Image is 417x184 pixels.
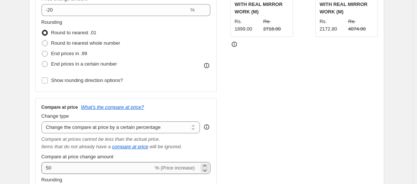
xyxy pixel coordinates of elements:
div: Rs. 2172.80 [319,18,345,33]
input: -20 [41,4,189,16]
span: Round to nearest whole number [51,40,120,46]
span: Compare at price change amount [41,154,114,159]
span: Rounding [41,177,62,183]
div: help [203,123,210,131]
strike: Rs. 2716.00 [263,18,289,33]
i: Items that do not already have a [41,144,111,149]
input: -15 [41,162,154,174]
i: will be ignored. [149,144,182,149]
strike: Rs. 4074.00 [348,18,374,33]
button: compare at price [112,144,148,149]
span: Change type [41,113,69,119]
button: What's the compare at price? [81,104,144,110]
span: % (Price increase) [155,165,195,171]
span: Rounding [41,19,62,25]
h3: Compare at price [41,104,78,110]
span: % [190,7,195,13]
span: Round to nearest .01 [51,30,96,35]
i: Compare at prices cannot be less than the actual price. [41,136,160,142]
span: End prices in a certain number [51,61,117,67]
span: End prices in .99 [51,51,87,56]
div: Rs. 1899.00 [235,18,260,33]
span: Show rounding direction options? [51,77,123,83]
